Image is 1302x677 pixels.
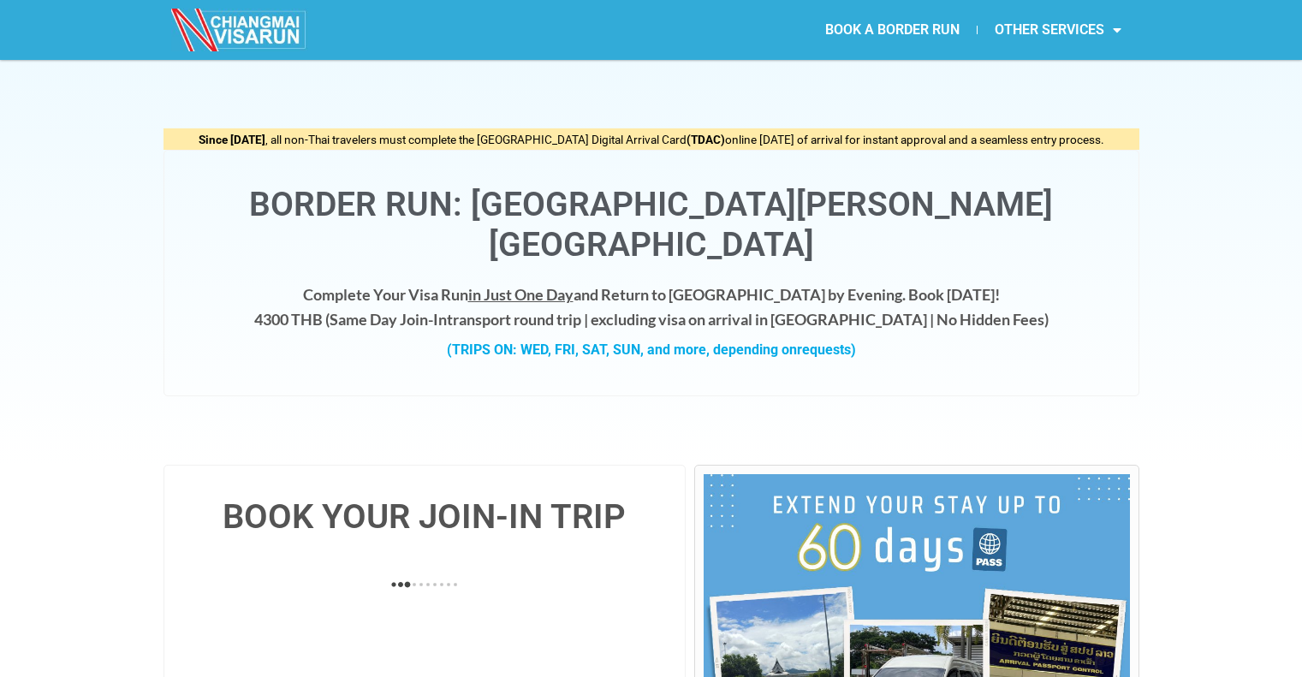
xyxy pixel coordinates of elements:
[797,341,856,358] span: requests)
[978,10,1139,50] a: OTHER SERVICES
[808,10,977,50] a: BOOK A BORDER RUN
[330,310,447,329] strong: Same Day Join-In
[447,341,856,358] strong: (TRIPS ON: WED, FRI, SAT, SUN, and more, depending on
[181,282,1121,332] h4: Complete Your Visa Run and Return to [GEOGRAPHIC_DATA] by Evening. Book [DATE]! 4300 THB ( transp...
[181,185,1121,265] h1: Border Run: [GEOGRAPHIC_DATA][PERSON_NAME][GEOGRAPHIC_DATA]
[199,133,1104,146] span: , all non-Thai travelers must complete the [GEOGRAPHIC_DATA] Digital Arrival Card online [DATE] o...
[181,500,669,534] h4: BOOK YOUR JOIN-IN TRIP
[687,133,725,146] strong: (TDAC)
[468,285,574,304] span: in Just One Day
[651,10,1139,50] nav: Menu
[199,133,265,146] strong: Since [DATE]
